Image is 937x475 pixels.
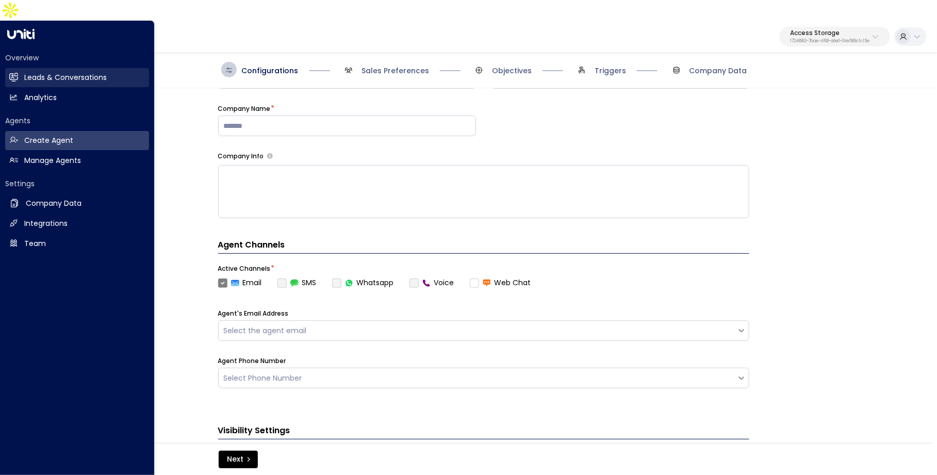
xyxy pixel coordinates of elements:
[790,39,869,43] p: 17248963-7bae-4f68-a6e0-04e589c1c15e
[595,65,626,76] span: Triggers
[24,72,107,83] h2: Leads & Conversations
[361,65,429,76] span: Sales Preferences
[218,309,289,318] label: Agent's Email Address
[218,277,262,288] label: Email
[218,424,749,439] h3: Visibility Settings
[5,234,149,253] a: Team
[5,116,149,126] h2: Agents
[24,135,73,146] h2: Create Agent
[492,65,532,76] span: Objectives
[689,65,747,76] span: Company Data
[218,356,286,366] label: Agent Phone Number
[24,218,68,229] h2: Integrations
[24,92,57,103] h2: Analytics
[790,30,869,36] p: Access Storage
[780,27,890,46] button: Access Storage17248963-7bae-4f68-a6e0-04e589c1c15e
[218,264,271,273] label: Active Channels
[277,277,317,288] div: To activate this channel, please go to the Integrations page
[218,104,271,113] label: Company Name
[24,155,81,166] h2: Manage Agents
[5,214,149,233] a: Integrations
[277,277,317,288] label: SMS
[219,451,258,468] button: Next
[26,198,81,209] h2: Company Data
[218,152,264,161] label: Company Info
[5,194,149,213] a: Company Data
[5,178,149,189] h2: Settings
[218,239,749,254] h4: Agent Channels
[242,65,299,76] span: Configurations
[332,277,394,288] label: Whatsapp
[224,373,732,384] div: Select Phone Number
[5,131,149,150] a: Create Agent
[409,277,454,288] label: Voice
[224,325,732,336] div: Select the agent email
[5,53,149,63] h2: Overview
[5,68,149,87] a: Leads & Conversations
[24,238,46,249] h2: Team
[409,277,454,288] div: To activate this channel, please go to the Integrations page
[470,277,531,288] label: Web Chat
[267,153,273,159] button: Provide a brief overview of your company, including your industry, products or services, and any ...
[5,151,149,170] a: Manage Agents
[332,277,394,288] div: To activate this channel, please go to the Integrations page
[5,88,149,107] a: Analytics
